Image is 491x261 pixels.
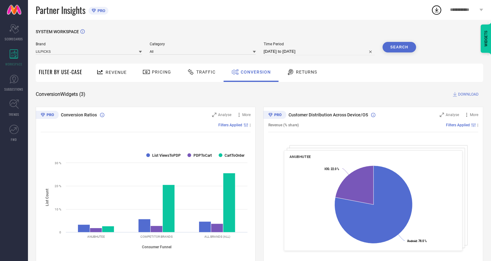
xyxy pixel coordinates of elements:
[289,112,368,117] span: Customer Distribution Across Device/OS
[36,29,79,34] span: SYSTEM WORKSPACE
[225,153,245,158] text: CartToOrder
[264,48,375,55] input: Select time period
[5,37,23,41] span: SCORECARDS
[61,112,97,117] span: Conversion Ratios
[36,42,142,46] span: Brand
[6,62,23,66] span: WORKSPACE
[45,189,49,206] tspan: List Count
[477,123,478,127] span: |
[470,113,478,117] span: More
[458,91,479,97] span: DOWNLOAD
[87,235,105,238] text: ANUBHUTEE
[142,245,171,249] tspan: Consumer Funnel
[96,8,105,13] span: PRO
[263,111,286,120] div: Premium
[196,70,216,74] span: Traffic
[36,91,85,97] span: Conversion Widgets ( 3 )
[204,235,230,238] text: ALL BRANDS (ALL)
[407,239,427,243] text: : 78.0 %
[268,123,299,127] span: Revenue (% share)
[446,113,459,117] span: Analyse
[9,112,19,117] span: TRENDS
[106,70,127,75] span: Revenue
[11,137,17,142] span: FWD
[440,113,444,117] svg: Zoom
[241,70,271,74] span: Conversion
[325,167,339,171] text: : 22.0 %
[250,123,251,127] span: |
[242,113,251,117] span: More
[296,70,317,74] span: Returns
[152,153,181,158] text: List ViewsToPDP
[290,155,311,159] span: ANUBHUTEE
[446,123,470,127] span: Filters Applied
[5,87,24,92] span: SUGGESTIONS
[431,4,442,16] div: Open download list
[150,42,256,46] span: Category
[325,167,330,171] tspan: IOS
[39,68,82,76] span: Filter By Use-Case
[36,4,85,16] span: Partner Insights
[218,113,231,117] span: Analyse
[383,42,416,52] button: Search
[55,208,61,211] text: 10 %
[55,184,61,188] text: 20 %
[36,111,59,120] div: Premium
[59,231,61,234] text: 0
[152,70,171,74] span: Pricing
[264,42,375,46] span: Time Period
[193,153,212,158] text: PDPToCart
[55,161,61,165] text: 30 %
[218,123,242,127] span: Filters Applied
[407,239,417,243] tspan: Android
[141,235,173,238] text: COMPETITOR BRANDS
[212,113,216,117] svg: Zoom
